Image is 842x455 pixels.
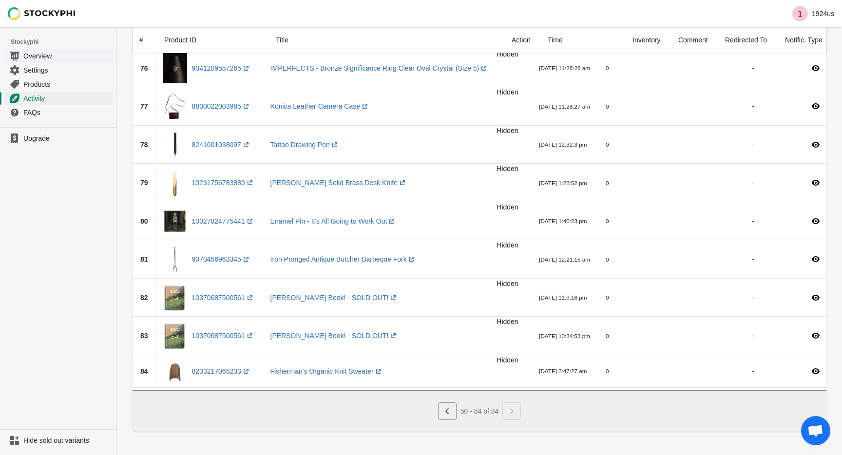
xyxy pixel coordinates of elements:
[140,64,148,72] span: 76
[539,294,587,301] small: [DATE] 11:9:16 pm
[606,294,609,301] small: 0
[744,126,797,164] td: -
[497,203,518,211] span: Hidden
[625,27,670,53] div: Inventory
[438,402,457,420] button: Previous
[497,318,518,325] span: Hidden
[270,294,399,302] a: [PERSON_NAME] Book! - SOLD OUT!(opens a new window)
[4,105,113,119] a: FAQs
[606,103,609,110] small: 0
[4,77,113,91] a: Products
[140,179,148,187] span: 79
[798,10,803,18] text: 1
[140,102,148,110] span: 77
[270,367,383,375] a: Fisherman's Organic Knit Sweater(opens a new window)
[540,27,625,53] div: Time
[460,407,499,415] span: 50 - 84 of 84
[497,356,518,364] span: Hidden
[792,6,808,21] span: Avatar with initials 1
[140,217,148,225] span: 80
[606,218,609,224] small: 0
[192,294,255,302] a: 10370687500561(opens a new window)
[539,65,590,71] small: [DATE] 11:28:28 am
[4,63,113,77] a: Settings
[23,65,111,75] span: Settings
[744,355,797,387] td: -
[744,87,797,126] td: -
[268,27,504,53] div: Title
[163,168,187,198] img: craighill-solid-brass-desk-knife-cool-gear-mens-gifts-venture-onward-high-quality-49708019941649.png
[4,434,113,447] a: Hide sold out variants
[23,436,111,445] span: Hide sold out variants
[438,398,521,420] nav: Pagination
[140,367,148,375] span: 84
[23,51,111,61] span: Overview
[270,217,397,225] a: Enamel Pin - It's All Going to Work Out(opens a new window)
[270,179,407,187] a: [PERSON_NAME] Solid Brass Desk Knife(opens a new window)
[11,37,116,47] span: Stockyphi
[8,7,76,20] img: Stockyphi
[497,50,518,58] span: Hidden
[744,202,797,241] td: -
[192,367,251,375] a: 8233217065233(opens a new window)
[140,332,148,340] span: 83
[539,333,590,339] small: [DATE] 10:34:53 pm
[777,27,834,53] div: Notific. Type
[606,333,609,339] small: 0
[270,332,399,340] a: [PERSON_NAME] Book! - SOLD OUT!(opens a new window)
[4,132,113,145] a: Upgrade
[539,180,587,186] small: [DATE] 1:28:52 pm
[497,88,518,96] span: Hidden
[744,240,797,279] td: -
[539,103,590,110] small: [DATE] 11:28:27 am
[163,283,187,313] img: mr-skelly-book-pre-order-cool-gear-mens-gifts-venture-onward-high-quality-1153006926.png
[23,94,111,103] span: Activity
[163,91,187,122] img: konica-leather-camera-case-cool-gear-mens-gifts-venture-onward-high-quality-43147306991889.png
[504,27,540,53] div: Action
[192,102,251,110] a: 8800022003985(opens a new window)
[192,217,255,225] a: 10027824775441(opens a new window)
[539,256,590,263] small: [DATE] 12:21:15 am
[606,141,609,148] small: 0
[163,53,187,83] img: imperfects-bronze-significance-ring-clear-oval-crystal-size-5-cool-gear-mens-gifts-venture-onward...
[270,141,340,149] a: Tattoo Drawing Pen(opens a new window)
[4,91,113,105] a: Activity
[497,280,518,287] span: Hidden
[606,180,609,186] small: 0
[156,27,268,53] div: Product ID
[744,49,797,87] td: -
[23,108,111,117] span: FAQs
[163,321,187,351] img: mr-skelly-book-pre-order-cool-gear-mens-gifts-venture-onward-high-quality-1153006926.png
[801,416,830,445] div: Open chat
[140,255,148,263] span: 81
[717,27,777,53] div: Redirected To
[270,64,489,72] a: IMPERFECTS - Bronze Significance Ring Clear Oval Crystal (Size 5)(opens a new window)
[744,164,797,202] td: -
[192,179,255,187] a: 10231756783889(opens a new window)
[670,27,717,53] div: Comment
[270,102,370,110] a: Konica Leather Camera Case(opens a new window)
[744,317,797,355] td: -
[497,127,518,134] span: Hidden
[270,255,417,263] a: Iron Pronged Antique Butcher Barbeque Fork(opens a new window)
[23,79,111,89] span: Products
[192,332,255,340] a: 10370687500561(opens a new window)
[497,241,518,249] span: Hidden
[539,368,587,374] small: [DATE] 3:47:27 am
[606,368,609,374] small: 0
[192,64,251,72] a: 9041209557265(opens a new window)
[539,141,587,148] small: [DATE] 12:32:3 pm
[497,165,518,172] span: Hidden
[163,130,187,160] img: tattoo-drawing-pen-cool-gear-mens-gifts-venture-onward-high-quality-40929441153297.png
[163,206,187,237] img: enamel-pin-it-s-all-going-to-work-out-cool-gear-mens-gifts-venture-onward-high-quality-4808775296...
[539,218,587,224] small: [DATE] 1:40:23 pm
[788,4,838,23] button: Avatar with initials 11924us
[744,279,797,317] td: -
[23,133,111,143] span: Upgrade
[606,256,609,263] small: 0
[192,141,251,149] a: 8241001038097(opens a new window)
[812,10,834,18] p: 1924us
[140,294,148,302] span: 82
[163,244,187,275] img: iron-pronged-antique-butcher-barbeque-fork-cool-gear-mens-gifts-venture-onward-high-quality-44258...
[192,255,251,263] a: 9070456963345(opens a new window)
